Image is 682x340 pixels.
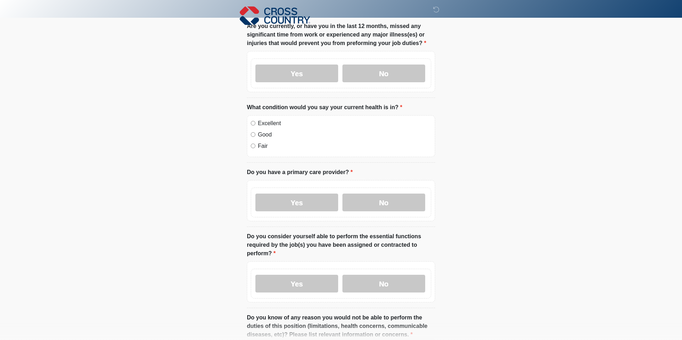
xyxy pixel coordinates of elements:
input: Good [251,132,255,137]
img: Cross Country Logo [240,5,310,26]
label: Do you consider yourself able to perform the essential functions required by the job(s) you have ... [247,232,435,258]
label: Fair [258,142,431,150]
label: Do you know of any reason you would not be able to perform the duties of this position (limitatio... [247,313,435,339]
label: Do you have a primary care provider? [247,168,353,177]
label: No [342,65,425,82]
label: Are you currently, or have you in the last 12 months, missed any significant time from work or ex... [247,22,435,48]
label: Yes [255,194,338,211]
label: Good [258,130,431,139]
input: Fair [251,144,255,148]
label: No [342,275,425,292]
input: Excellent [251,121,255,126]
label: No [342,194,425,211]
label: Excellent [258,119,431,128]
label: What condition would you say your current health is in? [247,103,402,112]
label: Yes [255,65,338,82]
label: Yes [255,275,338,292]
